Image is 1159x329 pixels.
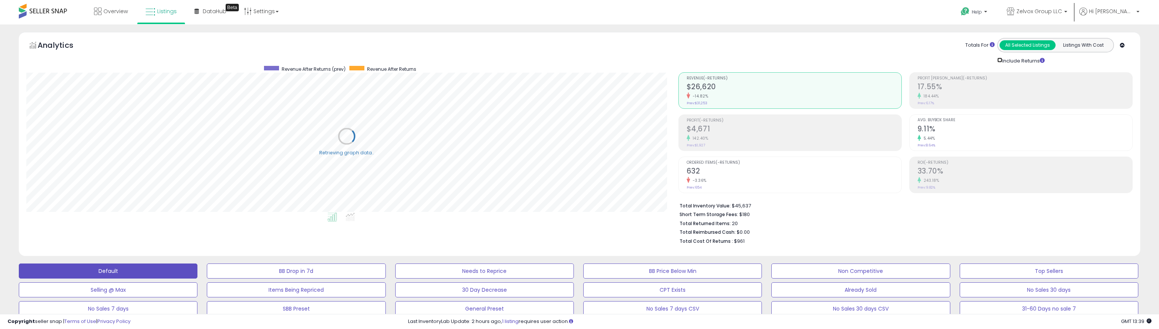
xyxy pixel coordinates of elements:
strong: Copyright [8,318,35,325]
small: 142.40% [690,136,708,141]
span: DataHub [203,8,226,15]
button: Selling @ Max [19,282,197,297]
b: (-Returns) [924,160,948,164]
button: General Preset [395,301,574,316]
button: BB Drop in 7d [207,264,385,279]
button: No Sales 7 days CSV [583,301,762,316]
span: Profit [PERSON_NAME] [918,76,1132,80]
button: 30 Day Decrease [395,282,574,297]
button: BB Price Below Min [583,264,762,279]
span: Listings [157,8,177,15]
button: SBB Preset [207,301,385,316]
button: Non Competitive [771,264,950,279]
span: $0.00 [737,228,750,236]
div: Include Returns [992,56,1054,65]
a: Terms of Use [64,318,96,325]
small: Prev: $31,253 [687,101,707,105]
span: $961 [734,238,745,245]
button: All Selected Listings [1000,40,1056,50]
h5: Analytics [38,40,88,52]
i: Get Help [960,7,970,16]
b: (-Returns) [703,76,728,80]
button: Default [19,264,197,279]
a: 1 listing [502,318,519,325]
span: Revenue [687,76,901,80]
h2: 33.70% [918,167,1132,177]
span: Ordered Items [687,160,901,164]
h2: 9.11% [918,125,1132,135]
span: Hi [PERSON_NAME] [1089,8,1134,15]
small: Prev: 654 [687,185,702,190]
h2: 632 [687,167,901,177]
h2: 17.55% [918,82,1132,93]
span: Overview [103,8,128,15]
span: $180 [739,211,750,218]
div: Totals For [965,42,995,49]
span: Help [972,9,982,15]
li: $45,637 [680,201,1127,210]
small: -3.36% [690,178,707,183]
button: No Sales 7 days [19,301,197,316]
small: Prev: 8.64% [918,143,935,148]
button: Listings With Cost [1055,40,1111,50]
button: Top Sellers [960,264,1138,279]
div: seller snap | | [8,318,130,325]
small: Prev: 6.17% [918,101,934,105]
small: Prev: $1,927 [687,143,705,148]
span: Avg. Buybox Share [918,118,1132,122]
a: Privacy Policy [97,318,130,325]
button: 31-60 Days no sale 7 [960,301,1138,316]
small: Prev: 9.82% [918,185,935,190]
a: Help [955,1,995,24]
small: 243.18% [921,178,939,183]
button: Items Being Repriced [207,282,385,297]
b: Total Returned Items: [680,220,731,227]
button: No Sales 30 days CSV [771,301,950,316]
b: (-Returns) [963,76,987,80]
div: Last InventoryLab Update: 2 hours ago, requires user action. [408,318,1151,325]
small: 5.44% [921,136,935,141]
b: Short Term Storage Fees: [680,211,738,218]
b: (-Returns) [716,160,740,164]
button: Already Sold [771,282,950,297]
span: ROI [918,160,1132,164]
span: Zelvox Group LLC [1016,8,1062,15]
h2: $4,671 [687,125,901,135]
h2: $26,620 [687,82,901,93]
span: 20 [732,220,738,227]
b: (-Returns) [699,118,724,122]
small: 184.44% [921,93,939,99]
button: CPT Exists [583,282,762,297]
b: Total Reimbursed Cash: [680,229,736,235]
div: Retrieving graph data.. [319,149,374,156]
span: Profit [687,118,901,122]
button: No Sales 30 days [960,282,1138,297]
small: -14.82% [690,93,708,99]
b: Total Inventory Value: [680,203,731,209]
span: 2025-09-9 13:39 GMT [1121,318,1151,325]
button: Needs to Reprice [395,264,574,279]
b: Total Cost Of Returns : [680,238,733,244]
a: Hi [PERSON_NAME] [1079,8,1139,24]
div: Tooltip anchor [226,4,239,11]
